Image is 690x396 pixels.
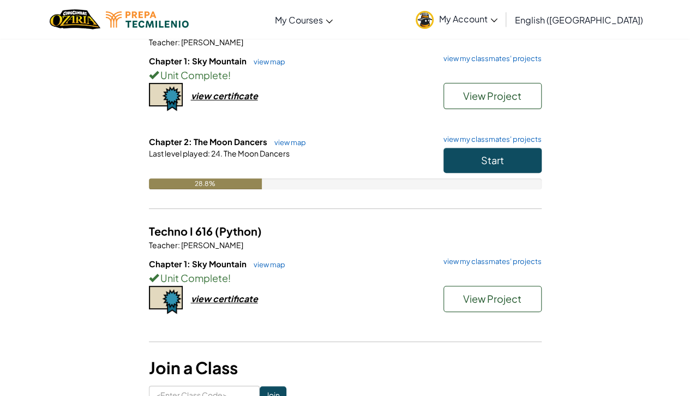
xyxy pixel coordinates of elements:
span: My Courses [275,14,323,26]
a: view map [248,57,285,66]
button: View Project [443,286,542,312]
button: View Project [443,83,542,109]
a: view map [248,260,285,269]
span: : [178,37,180,47]
span: Unit Complete [159,69,228,81]
span: My Account [439,13,497,25]
span: Chapter 1: Sky Mountain [149,259,248,269]
a: view certificate [149,293,258,304]
span: Teacher [149,37,178,47]
span: English ([GEOGRAPHIC_DATA]) [515,14,643,26]
span: The Moon Dancers [223,148,290,158]
a: Ozaria by CodeCombat logo [50,8,100,31]
a: My Account [410,2,503,37]
span: Start [481,154,504,166]
a: view my classmates' projects [438,136,542,143]
img: Home [50,8,100,31]
a: English ([GEOGRAPHIC_DATA]) [509,5,649,34]
span: ! [228,69,231,81]
a: My Courses [269,5,338,34]
div: view certificate [191,293,258,304]
span: ! [228,272,231,284]
img: avatar [416,11,434,29]
span: Teacher [149,240,178,250]
span: 24. [210,148,223,158]
span: [PERSON_NAME] [180,240,243,250]
a: view map [269,138,306,147]
span: Chapter 2: The Moon Dancers [149,136,269,147]
span: View Project [463,292,521,305]
a: view my classmates' projects [438,55,542,62]
img: certificate-icon.png [149,83,183,111]
img: certificate-icon.png [149,286,183,314]
span: Techno I 616 [149,224,215,238]
span: Unit Complete [159,272,228,284]
span: [PERSON_NAME] [180,37,243,47]
div: 28.8% [149,178,262,189]
h3: Join a Class [149,356,542,380]
a: view my classmates' projects [438,258,542,265]
button: Start [443,148,542,173]
a: view certificate [149,90,258,101]
span: : [208,148,210,158]
img: Tecmilenio logo [106,11,189,28]
span: (Python) [215,224,262,238]
span: View Project [463,89,521,102]
span: Last level played [149,148,208,158]
div: view certificate [191,90,258,101]
span: : [178,240,180,250]
span: Chapter 1: Sky Mountain [149,56,248,66]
